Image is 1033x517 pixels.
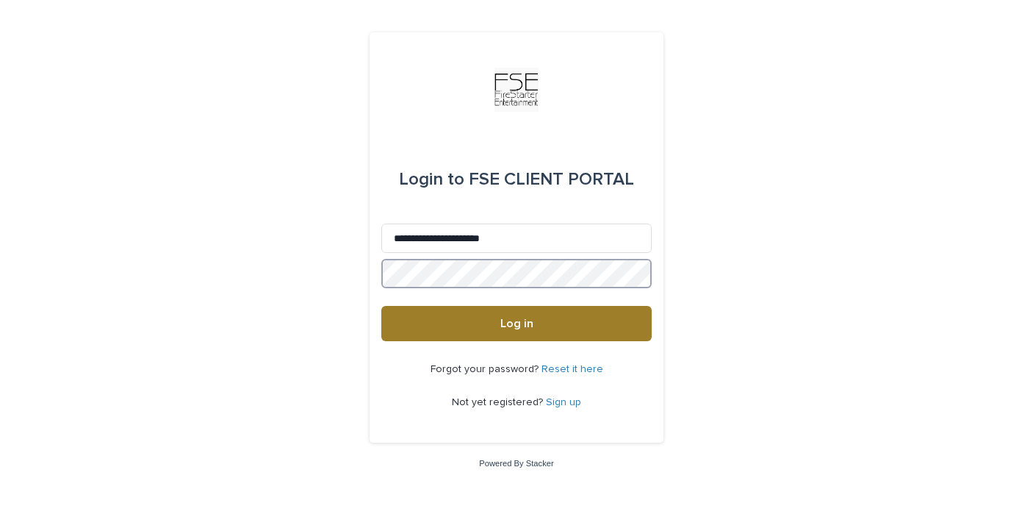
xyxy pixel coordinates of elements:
span: Forgot your password? [431,364,541,374]
a: Reset it here [541,364,603,374]
span: Not yet registered? [452,397,546,407]
div: FSE CLIENT PORTAL [399,159,634,200]
span: Log in [500,318,533,329]
a: Sign up [546,397,581,407]
span: Login to [399,171,464,188]
a: Powered By Stacker [479,459,553,468]
img: Km9EesSdRbS9ajqhBzyo [494,68,539,112]
button: Log in [381,306,652,341]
